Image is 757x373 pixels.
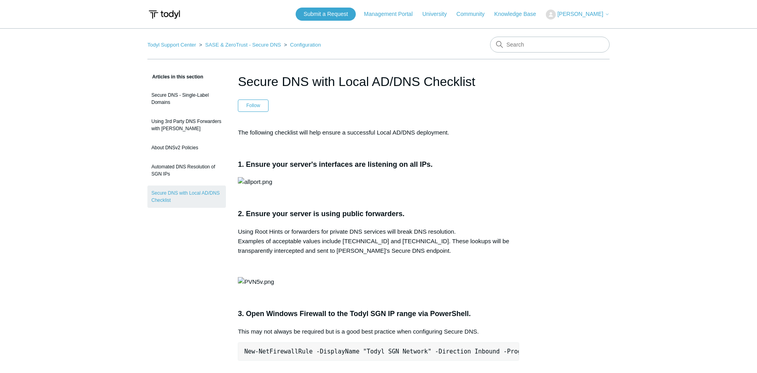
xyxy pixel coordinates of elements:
a: Community [457,10,493,18]
h3: 3. Open Windows Firewall to the Todyl SGN IP range via PowerShell. [238,308,519,320]
li: Todyl Support Center [147,42,198,48]
a: Automated DNS Resolution of SGN IPs [147,159,226,182]
a: University [422,10,455,18]
span: [PERSON_NAME] [557,11,603,17]
button: [PERSON_NAME] [546,10,610,20]
h3: 2. Ensure your server is using public forwarders. [238,208,519,220]
p: Using Root Hints or forwarders for private DNS services will break DNS resolution. Examples of ac... [238,227,519,256]
a: Secure DNS with Local AD/DNS Checklist [147,186,226,208]
a: About DNSv2 Policies [147,140,226,155]
a: Configuration [290,42,321,48]
a: Using 3rd Party DNS Forwarders with [PERSON_NAME] [147,114,226,136]
img: allport.png [238,177,272,187]
h1: Secure DNS with Local AD/DNS Checklist [238,72,519,91]
a: Knowledge Base [494,10,544,18]
a: Secure DNS - Single-Label Domains [147,88,226,110]
span: Articles in this section [147,74,203,80]
p: The following checklist will help ensure a successful Local AD/DNS deployment. [238,128,519,137]
li: Configuration [282,42,321,48]
a: Management Portal [364,10,421,18]
img: Todyl Support Center Help Center home page [147,7,181,22]
img: PVN5v.png [238,277,274,287]
pre: New-NetFirewallRule -DisplayName "Todyl SGN Network" -Direction Inbound -Program Any -LocalAddres... [238,342,519,361]
button: Follow Article [238,100,269,111]
a: SASE & ZeroTrust - Secure DNS [205,42,281,48]
input: Search [490,37,610,53]
li: SASE & ZeroTrust - Secure DNS [198,42,282,48]
a: Submit a Request [296,8,356,21]
p: This may not always be required but is a good best practice when configuring Secure DNS. [238,327,519,336]
a: Todyl Support Center [147,42,196,48]
h3: 1. Ensure your server's interfaces are listening on all IPs. [238,159,519,170]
